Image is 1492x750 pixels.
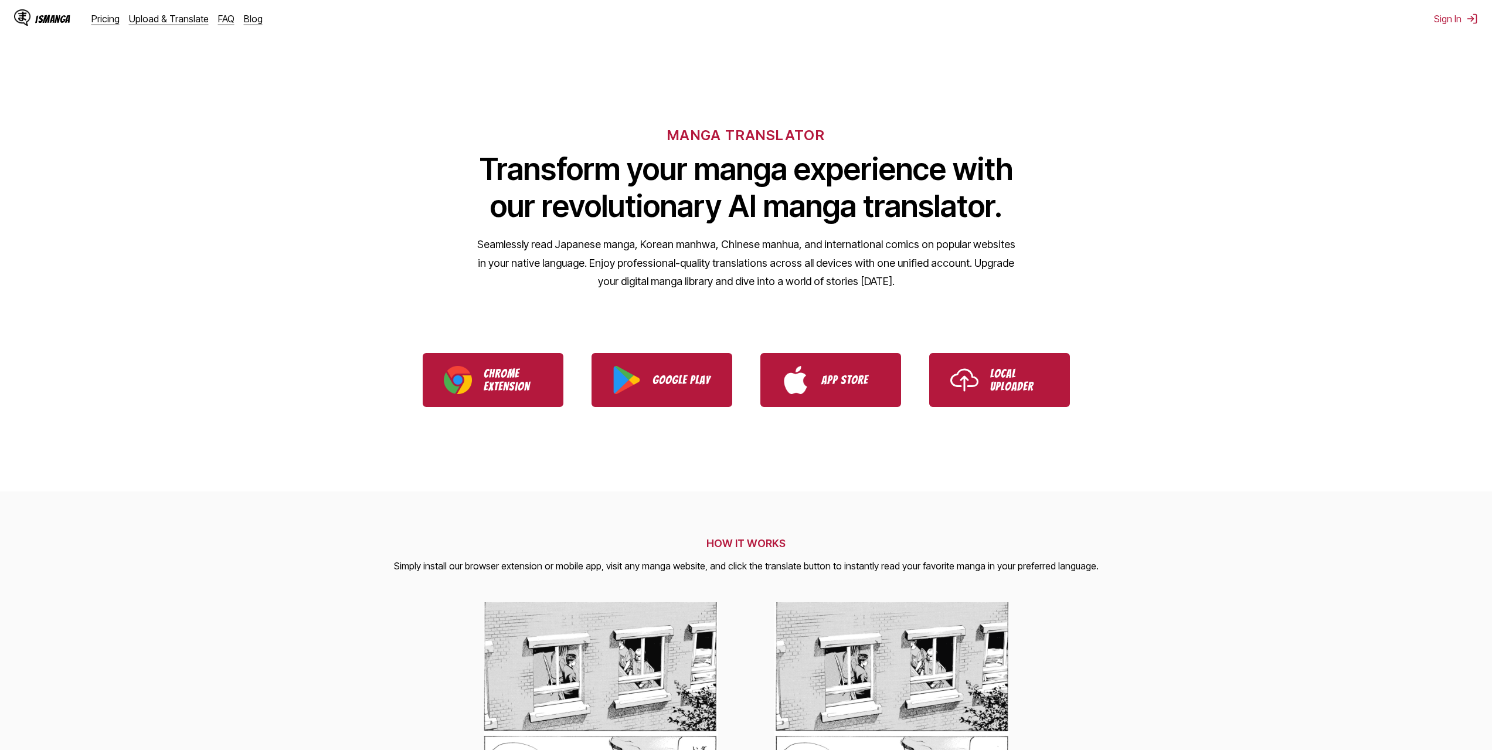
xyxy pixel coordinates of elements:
a: Use IsManga Local Uploader [929,353,1070,407]
a: FAQ [218,13,234,25]
h1: Transform your manga experience with our revolutionary AI manga translator. [477,151,1016,225]
a: Download IsManga from Google Play [592,353,732,407]
img: App Store logo [781,366,810,394]
img: IsManga Logo [14,9,30,26]
h2: HOW IT WORKS [394,537,1099,549]
p: Local Uploader [990,367,1049,393]
h6: MANGA TRANSLATOR [667,127,825,144]
a: Pricing [91,13,120,25]
a: Download IsManga Chrome Extension [423,353,563,407]
a: Download IsManga from App Store [760,353,901,407]
img: Chrome logo [444,366,472,394]
a: IsManga LogoIsManga [14,9,91,28]
p: Simply install our browser extension or mobile app, visit any manga website, and click the transl... [394,559,1099,574]
img: Google Play logo [613,366,641,394]
p: Google Play [652,374,711,386]
p: Seamlessly read Japanese manga, Korean manhwa, Chinese manhua, and international comics on popula... [477,235,1016,291]
p: Chrome Extension [484,367,542,393]
button: Sign In [1434,13,1478,25]
div: IsManga [35,13,70,25]
a: Blog [244,13,263,25]
img: Sign out [1466,13,1478,25]
a: Upload & Translate [129,13,209,25]
p: App Store [821,374,880,386]
img: Upload icon [950,366,978,394]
